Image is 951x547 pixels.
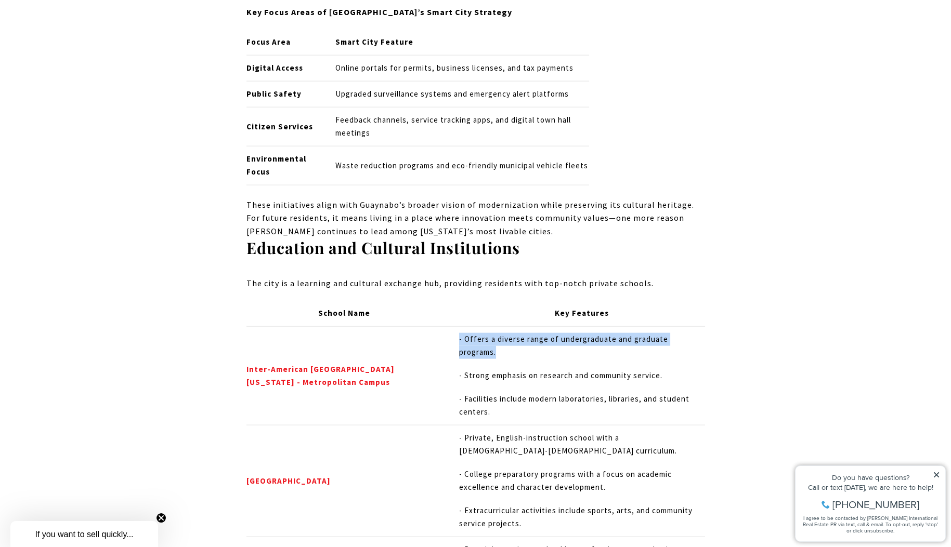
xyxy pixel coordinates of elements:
[246,198,705,238] p: These initiatives align with Guaynabo’s broader vision of modernization while preserving its cult...
[246,237,520,258] strong: Education and Cultural Institutions
[459,334,668,357] span: - Offers a diverse range of undergraduate and graduate programs.
[318,308,370,318] strong: School Name
[246,154,306,177] strong: Environmental Focus
[11,23,150,31] div: Do you have questions?
[459,433,677,456] span: - Private, English-instruction school with a [DEMOGRAPHIC_DATA]-[DEMOGRAPHIC_DATA] curriculum.
[459,394,689,417] span: - Facilities include modern laboratories, libraries, and student centers.
[327,30,589,55] th: Smart City Feature
[246,30,327,55] th: Focus Area
[327,146,589,185] td: Waste reduction programs and eco-friendly municipal vehicle fleets
[327,81,589,107] td: Upgraded surveillance systems and emergency alert platforms
[327,55,589,81] td: Online portals for permits, business licenses, and tax payments
[459,505,693,528] span: - Extracurricular activities include sports, arts, and community service projects.
[246,122,313,131] strong: Citizen Services
[246,364,395,387] a: Inter-American University of Puerto Rico - Metropolitan Campus - open in a new tab
[459,370,662,380] span: - Strong emphasis on research and community service.
[246,63,303,73] strong: Digital Access
[43,49,129,59] span: [PHONE_NUMBER]
[246,7,512,17] strong: Key Focus Areas of [GEOGRAPHIC_DATA]’s Smart City Strategy
[10,521,158,547] div: If you want to sell quickly...Close teaser
[11,33,150,41] div: Call or text [DATE], we are here to help!
[246,89,302,99] strong: Public Safety
[327,107,589,146] td: Feedback channels, service tracking apps, and digital town hall meetings
[246,278,654,288] span: The city is a learning and cultural exchange hub, providing residents with top-notch private scho...
[35,530,133,539] span: If you want to sell quickly...
[13,64,148,84] span: I agree to be contacted by [PERSON_NAME] International Real Estate PR via text, call & email. To ...
[246,476,331,486] a: Wesleyan Academy - open in a new tab
[156,513,166,523] button: Close teaser
[555,308,609,318] strong: Key Features
[459,469,672,492] span: - College preparatory programs with a focus on academic excellence and character development.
